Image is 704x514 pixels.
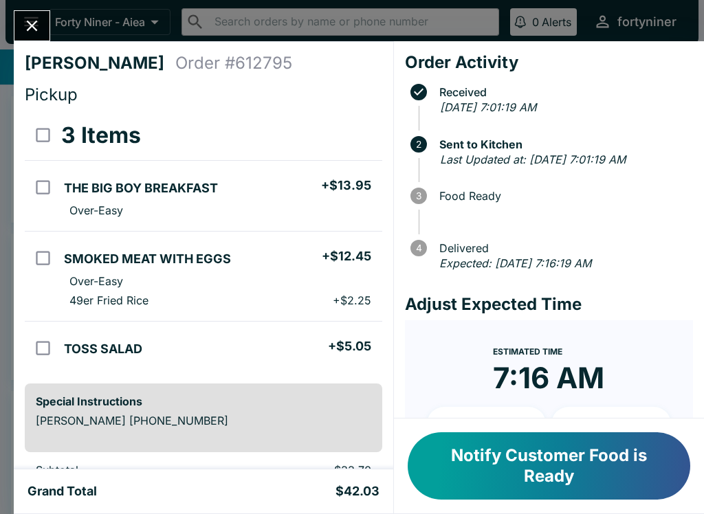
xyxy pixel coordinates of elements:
text: 3 [416,190,421,201]
button: + 20 [551,407,671,441]
span: Sent to Kitchen [432,138,693,150]
span: Delivered [432,242,693,254]
button: + 10 [427,407,547,441]
p: $33.70 [237,463,371,477]
h5: $42.03 [335,483,379,500]
h5: + $12.45 [322,248,371,265]
h3: 3 Items [61,122,141,149]
p: Over-Easy [69,274,123,288]
h5: TOSS SALAD [64,341,142,357]
button: Notify Customer Food is Ready [408,432,690,500]
p: [PERSON_NAME] [PHONE_NUMBER] [36,414,371,427]
h5: + $5.05 [328,338,371,355]
em: Last Updated at: [DATE] 7:01:19 AM [440,153,626,166]
text: 2 [416,139,421,150]
h4: Order # 612795 [175,53,292,74]
h5: SMOKED MEAT WITH EGGS [64,251,231,267]
time: 7:16 AM [493,360,604,396]
h5: + $13.95 [321,177,371,194]
text: 4 [415,243,421,254]
table: orders table [25,111,382,372]
p: Subtotal [36,463,215,477]
button: Close [14,11,49,41]
em: [DATE] 7:01:19 AM [440,100,536,114]
span: Food Ready [432,190,693,202]
h6: Special Instructions [36,394,371,408]
span: Received [432,86,693,98]
h5: THE BIG BOY BREAKFAST [64,180,218,197]
p: + $2.25 [333,293,371,307]
h4: Adjust Expected Time [405,294,693,315]
p: Over-Easy [69,203,123,217]
em: Expected: [DATE] 7:16:19 AM [439,256,591,270]
span: Estimated Time [493,346,562,357]
p: 49er Fried Rice [69,293,148,307]
h4: [PERSON_NAME] [25,53,175,74]
h4: Order Activity [405,52,693,73]
h5: Grand Total [27,483,97,500]
span: Pickup [25,85,78,104]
